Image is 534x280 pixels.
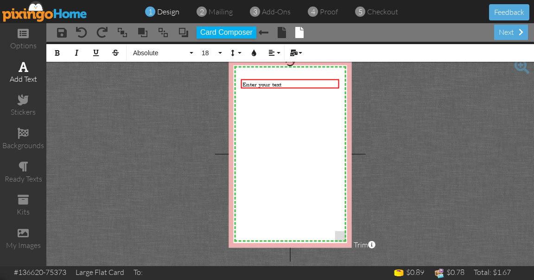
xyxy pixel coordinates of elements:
button: Italic (⌘I) [68,44,85,62]
button: Absolute [128,44,195,62]
div: Total: $1.67 [474,267,511,278]
button: 18 [197,44,224,62]
span: mailing [209,7,233,16]
button: Align [265,44,282,62]
td: $0.78 [429,266,469,280]
button: Feedback [489,4,529,20]
td: #136620-75373 [9,266,71,279]
span: 5 [358,7,362,17]
button: Mail Merge [286,44,304,62]
span: design [157,7,179,16]
span: 1 [148,7,153,17]
button: Strikethrough (⌘S) [107,44,124,62]
span: 2 [200,7,204,17]
span: proof [320,7,338,16]
span: 3 [253,7,257,17]
td: $0.89 [388,266,429,280]
span: To: [133,267,143,277]
span: Trim [354,240,375,250]
button: Colors [245,44,263,62]
button: Underline (⌘U) [87,44,105,62]
img: pixingo logo [2,1,88,22]
img: points-icon.png [393,267,405,279]
span: checkout [367,7,398,16]
button: Bold (⌘B) [48,44,66,62]
span: Absolute [132,49,188,57]
button: Line Height [226,44,243,62]
span: 4 [311,7,315,17]
span: 18 [201,49,216,57]
td: Large Flat Card [71,266,129,279]
button: Card Composer [197,26,256,39]
div: next [494,25,528,40]
span: Enter your text [242,80,281,88]
span: add-ons [262,7,291,16]
img: expense-icon.png [433,267,445,279]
